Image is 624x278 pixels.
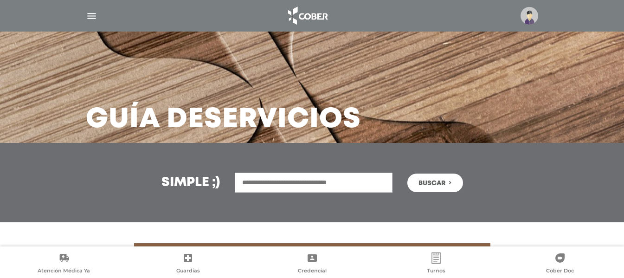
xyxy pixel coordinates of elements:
[407,174,463,192] button: Buscar
[2,252,126,276] a: Atención Médica Ya
[298,267,327,276] span: Credencial
[126,252,250,276] a: Guardias
[86,108,361,132] h3: Guía de Servicios
[427,267,445,276] span: Turnos
[418,180,445,187] span: Buscar
[38,267,90,276] span: Atención Médica Ya
[176,267,200,276] span: Guardias
[86,10,97,22] img: Cober_menu-lines-white.svg
[134,243,490,270] a: > Cómo empezar a usar el servicio
[546,267,574,276] span: Cober Doc
[498,252,622,276] a: Cober Doc
[374,252,498,276] a: Turnos
[521,7,538,25] img: profile-placeholder.svg
[283,5,332,27] img: logo_cober_home-white.png
[161,176,220,189] h3: Simple ;)
[250,252,374,276] a: Credencial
